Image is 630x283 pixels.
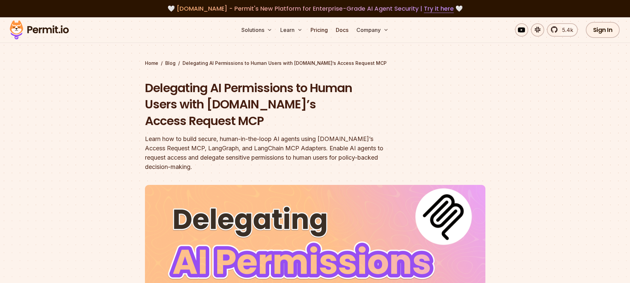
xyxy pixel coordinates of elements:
img: Permit logo [7,19,72,41]
a: Try it here [424,4,454,13]
span: [DOMAIN_NAME] - Permit's New Platform for Enterprise-Grade AI Agent Security | [177,4,454,13]
a: Sign In [586,22,620,38]
a: Pricing [308,23,330,37]
a: Home [145,60,158,67]
button: Learn [278,23,305,37]
h1: Delegating AI Permissions to Human Users with [DOMAIN_NAME]’s Access Request MCP [145,80,400,129]
span: 5.4k [558,26,573,34]
button: Company [354,23,391,37]
button: Solutions [239,23,275,37]
div: Learn how to build secure, human-in-the-loop AI agents using [DOMAIN_NAME]’s Access Request MCP, ... [145,134,400,172]
div: 🤍 🤍 [16,4,614,13]
div: / / [145,60,485,67]
a: Blog [165,60,176,67]
a: Docs [333,23,351,37]
a: 5.4k [547,23,578,37]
